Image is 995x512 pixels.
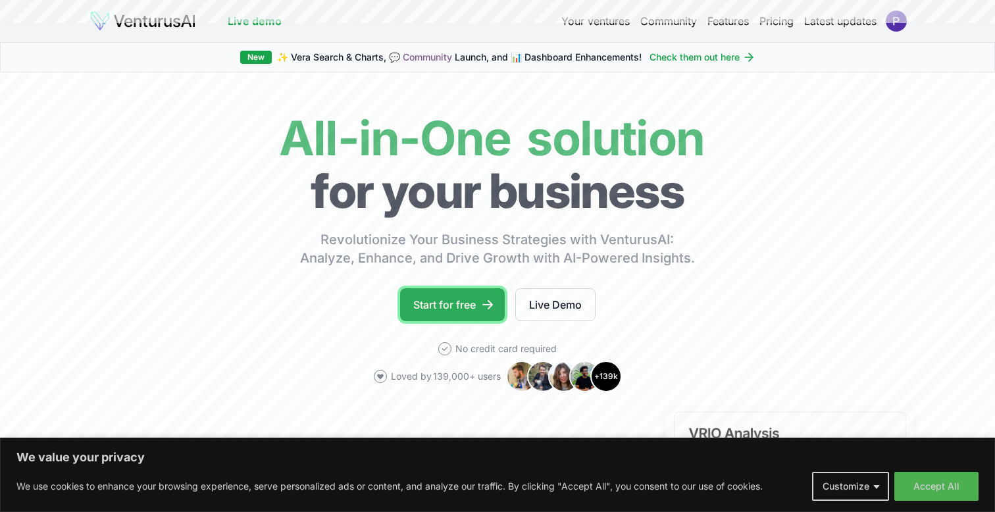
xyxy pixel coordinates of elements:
[569,361,601,392] img: Avatar 4
[16,449,979,465] p: We value your privacy
[812,472,889,501] button: Customize
[894,472,979,501] button: Accept All
[16,478,763,494] p: We use cookies to enhance your browsing experience, serve personalized ads or content, and analyz...
[277,51,642,64] span: ✨ Vera Search & Charts, 💬 Launch, and 📊 Dashboard Enhancements!
[403,51,452,63] a: Community
[515,288,596,321] a: Live Demo
[506,361,538,392] img: Avatar 1
[548,361,580,392] img: Avatar 3
[527,361,559,392] img: Avatar 2
[400,288,505,321] a: Start for free
[240,51,272,64] div: New
[650,51,755,64] a: Check them out here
